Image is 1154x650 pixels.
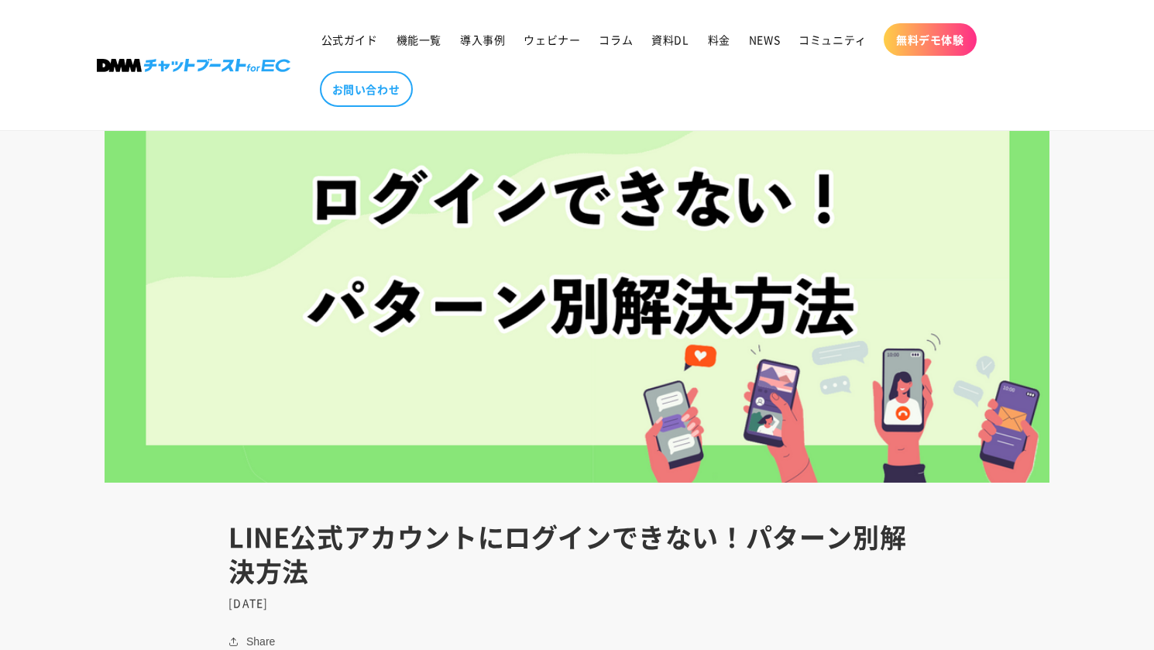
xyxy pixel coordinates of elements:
span: ウェビナー [524,33,580,46]
a: ウェビナー [514,23,589,56]
a: 導入事例 [451,23,514,56]
a: 資料DL [642,23,698,56]
a: お問い合わせ [320,71,413,107]
span: 資料DL [651,33,689,46]
a: 公式ガイド [312,23,387,56]
span: 機能一覧 [397,33,441,46]
h1: LINE公式アカウントにログインできない！パターン別解決方法 [228,520,926,588]
span: 導入事例 [460,33,505,46]
span: お問い合わせ [332,82,400,96]
a: 料金 [699,23,740,56]
img: 株式会社DMM Boost [97,59,290,72]
span: コミュニティ [799,33,867,46]
span: 公式ガイド [321,33,378,46]
span: 料金 [708,33,730,46]
a: コラム [589,23,642,56]
span: 無料デモ体験 [896,33,964,46]
time: [DATE] [228,595,269,610]
a: コミュニティ [789,23,876,56]
span: コラム [599,33,633,46]
a: NEWS [740,23,789,56]
a: 機能一覧 [387,23,451,56]
a: 無料デモ体験 [884,23,977,56]
span: NEWS [749,33,780,46]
